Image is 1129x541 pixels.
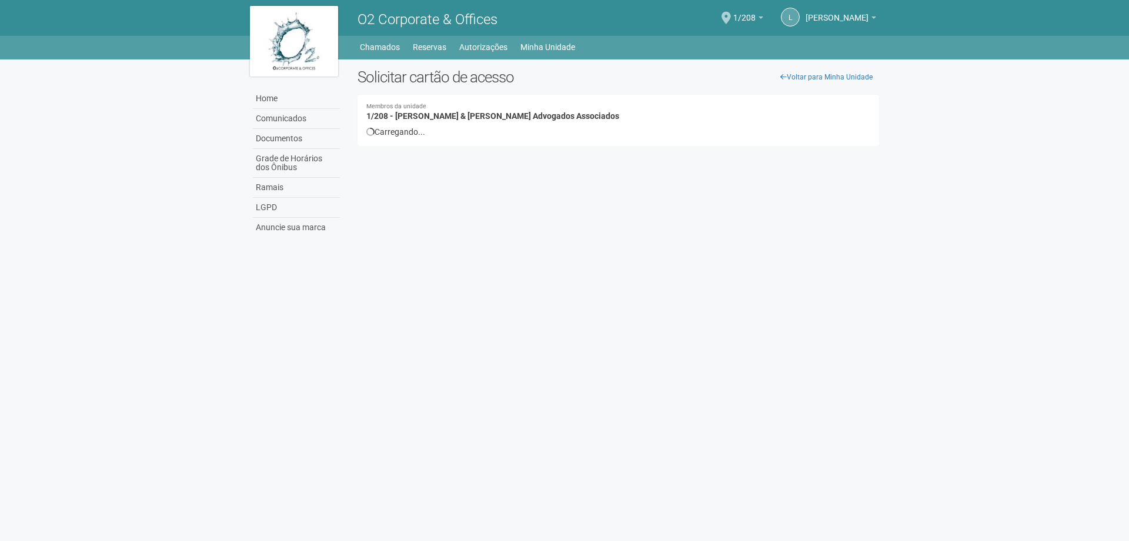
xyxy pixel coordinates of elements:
span: 1/208 [733,2,756,22]
small: Membros da unidade [366,104,870,110]
h4: 1/208 - [PERSON_NAME] & [PERSON_NAME] Advogados Associados [366,104,870,121]
a: Home [253,89,340,109]
a: Grade de Horários dos Ônibus [253,149,340,178]
a: L [781,8,800,26]
h2: Solicitar cartão de acesso [358,68,879,86]
a: Reservas [413,39,446,55]
span: Luciana [806,2,869,22]
a: LGPD [253,198,340,218]
a: [PERSON_NAME] [806,15,876,24]
span: O2 Corporate & Offices [358,11,497,28]
a: Ramais [253,178,340,198]
div: Carregando... [366,127,870,137]
a: Documentos [253,129,340,149]
a: Comunicados [253,109,340,129]
img: logo.jpg [250,6,338,77]
a: Voltar para Minha Unidade [774,68,879,86]
a: Chamados [360,39,400,55]
a: Minha Unidade [520,39,575,55]
a: Anuncie sua marca [253,218,340,237]
a: Autorizações [459,39,507,55]
a: 1/208 [733,15,763,24]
